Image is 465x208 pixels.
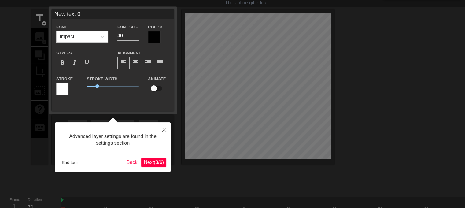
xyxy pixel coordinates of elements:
[141,158,166,167] button: Next
[144,160,164,165] span: Next ( 3 / 6 )
[59,127,166,153] div: Advanced layer settings are found in the settings section
[124,158,140,167] button: Back
[59,158,80,167] button: End tour
[157,122,171,136] button: Close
